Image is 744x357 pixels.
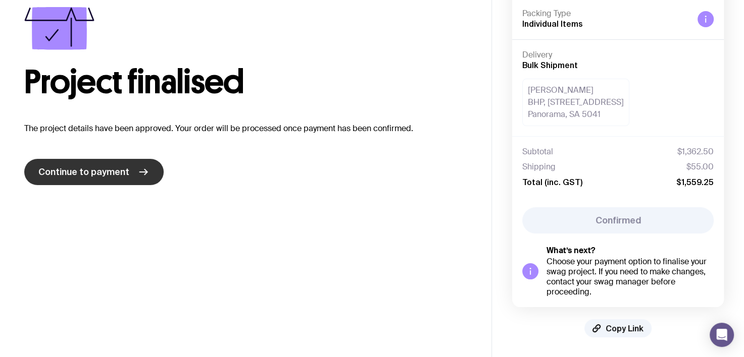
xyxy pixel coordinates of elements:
[606,323,643,333] span: Copy Link
[24,123,467,135] p: The project details have been approved. Your order will be processed once payment has been confir...
[38,166,129,178] span: Continue to payment
[522,9,689,19] h4: Packing Type
[547,246,714,256] h5: What’s next?
[522,162,556,172] span: Shipping
[522,79,629,126] div: [PERSON_NAME] BHP, [STREET_ADDRESS] Panorama, SA 5041
[522,50,714,60] h4: Delivery
[522,61,578,70] span: Bulk Shipment
[522,207,714,233] button: Confirmed
[522,147,553,157] span: Subtotal
[24,159,164,185] a: Continue to payment
[686,162,714,172] span: $55.00
[522,19,583,28] span: Individual Items
[522,177,582,187] span: Total (inc. GST)
[676,177,714,187] span: $1,559.25
[677,147,714,157] span: $1,362.50
[584,319,652,337] button: Copy Link
[24,66,467,98] h1: Project finalised
[710,323,734,347] div: Open Intercom Messenger
[547,257,714,297] div: Choose your payment option to finalise your swag project. If you need to make changes, contact yo...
